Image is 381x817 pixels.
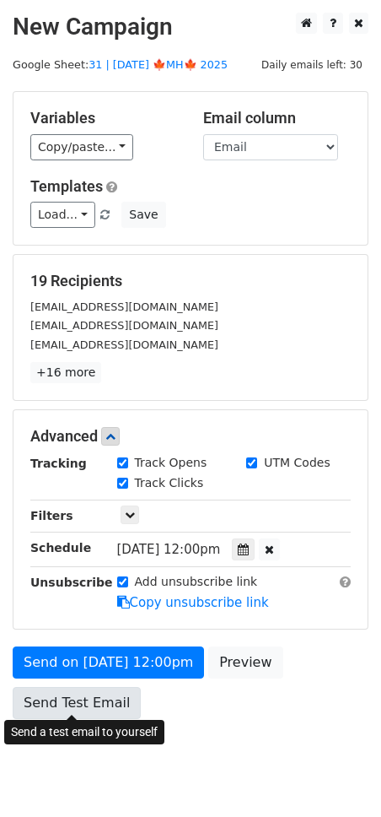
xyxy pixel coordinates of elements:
h5: 19 Recipients [30,272,351,290]
a: Copy unsubscribe link [117,595,269,610]
strong: Tracking [30,457,87,470]
a: 31 | [DATE] 🍁MH🍁 2025 [89,58,228,71]
a: Preview [208,647,282,679]
label: UTM Codes [264,454,330,472]
a: Send Test Email [13,687,141,719]
a: Load... [30,202,95,228]
small: [EMAIL_ADDRESS][DOMAIN_NAME] [30,319,218,332]
button: Save [121,202,165,228]
span: [DATE] 12:00pm [117,542,221,557]
label: Track Clicks [135,474,204,492]
iframe: Chat Widget [297,736,381,817]
a: Send on [DATE] 12:00pm [13,647,204,679]
h2: New Campaign [13,13,368,41]
label: Track Opens [135,454,207,472]
strong: Unsubscribe [30,576,113,589]
small: Google Sheet: [13,58,228,71]
small: [EMAIL_ADDRESS][DOMAIN_NAME] [30,300,218,313]
h5: Advanced [30,427,351,446]
a: Copy/paste... [30,134,133,160]
strong: Schedule [30,541,91,555]
label: Add unsubscribe link [135,573,258,591]
a: Templates [30,177,103,195]
small: [EMAIL_ADDRESS][DOMAIN_NAME] [30,338,218,351]
h5: Email column [203,109,351,127]
div: Send a test email to yourself [4,720,164,744]
h5: Variables [30,109,178,127]
a: +16 more [30,362,101,383]
a: Daily emails left: 30 [255,58,368,71]
strong: Filters [30,509,73,522]
span: Daily emails left: 30 [255,56,368,74]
